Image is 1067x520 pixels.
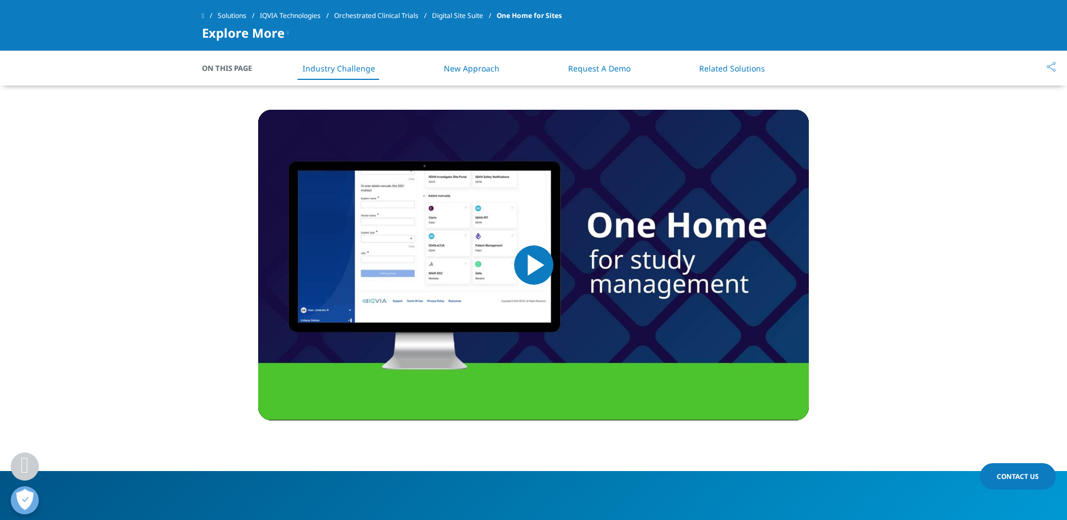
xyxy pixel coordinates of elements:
[980,463,1056,490] a: Contact Us
[997,472,1039,481] span: Contact Us
[334,6,432,26] a: Orchestrated Clinical Trials
[432,6,497,26] a: Digital Site Suite
[568,63,631,74] a: Request A Demo
[202,62,264,74] span: On This Page
[202,26,285,39] span: Explore More
[218,6,260,26] a: Solutions
[497,6,562,26] span: One Home for Sites
[444,63,499,74] a: New Approach
[258,110,809,420] video-js: Video Player
[11,486,39,514] button: Open Preferences
[514,245,553,285] button: Play Video
[260,6,334,26] a: IQVIA Technologies
[699,63,765,74] a: Related Solutions
[303,63,375,74] a: Industry Challenge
